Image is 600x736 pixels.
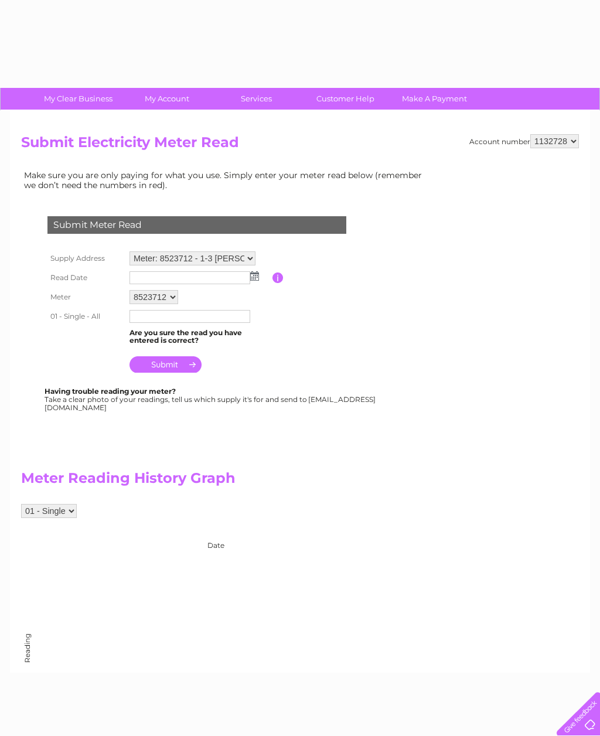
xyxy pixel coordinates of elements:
div: Date [21,530,431,550]
td: Make sure you are only paying for what you use. Simply enter your meter read below (remember we d... [21,168,431,192]
a: Make A Payment [386,88,483,110]
th: Supply Address [45,248,127,268]
div: Submit Meter Read [47,216,346,234]
div: Reading [23,650,32,663]
th: Read Date [45,268,127,287]
b: Having trouble reading your meter? [45,387,176,396]
div: Take a clear photo of your readings, tell us which supply it's for and send to [EMAIL_ADDRESS][DO... [45,387,377,411]
a: My Clear Business [30,88,127,110]
th: Meter [45,287,127,307]
h2: Meter Reading History Graph [21,470,431,492]
h2: Submit Electricity Meter Read [21,134,579,156]
img: ... [250,271,259,281]
a: Services [208,88,305,110]
a: My Account [119,88,216,110]
div: Account number [469,134,579,148]
input: Submit [129,356,202,373]
a: Customer Help [297,88,394,110]
th: 01 - Single - All [45,307,127,326]
td: Are you sure the read you have entered is correct? [127,326,272,348]
input: Information [272,272,284,283]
